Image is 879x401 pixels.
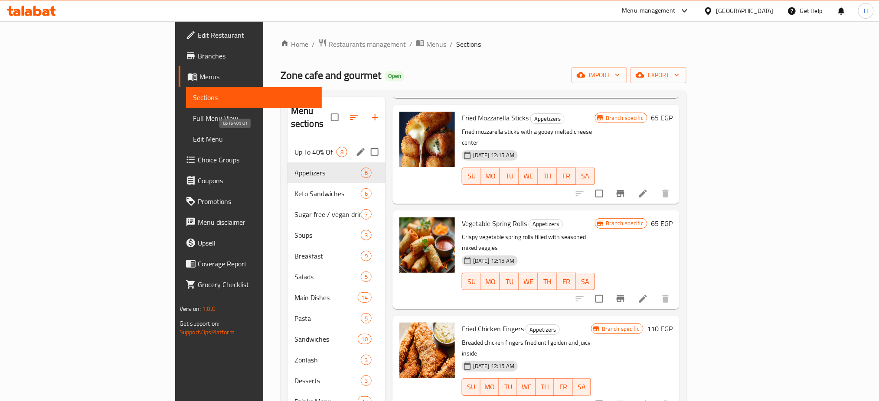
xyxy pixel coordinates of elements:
[361,231,371,239] span: 3
[186,108,322,129] a: Full Menu View
[198,259,315,269] span: Coverage Report
[539,381,551,393] span: TH
[288,349,386,370] div: Zonlash3
[354,146,367,158] button: edit
[288,308,386,329] div: Pasta5
[288,183,386,204] div: Keto Sandwiches6
[572,67,627,83] button: import
[590,184,608,203] span: Select to update
[358,294,371,302] span: 14
[561,170,573,182] span: FR
[179,191,322,212] a: Promotions
[557,168,576,185] button: FR
[198,279,315,290] span: Grocery Checklist
[426,39,446,49] span: Menus
[462,111,529,124] span: Fried Mozzarella Sticks
[456,39,481,49] span: Sections
[462,337,591,359] p: Breaded chicken fingers fried until golden and juicy inside
[288,287,386,308] div: Main Dishes14
[294,334,358,344] span: Sandwiches
[399,112,455,167] img: Fried Mozzarella Sticks
[361,252,371,260] span: 9
[716,6,774,16] div: [GEOGRAPHIC_DATA]
[361,313,372,323] div: items
[361,188,372,199] div: items
[288,204,386,225] div: Sugar free / vegan drinks7
[416,39,446,50] a: Menus
[294,188,361,199] span: Keto Sandwiches
[485,170,497,182] span: MO
[531,114,564,124] span: Appetizers
[288,266,386,287] div: Salads5
[179,170,322,191] a: Coupons
[198,175,315,186] span: Coupons
[651,217,673,230] h6: 65 EGP
[337,148,347,156] span: 8
[470,362,518,370] span: [DATE] 12:15 AM
[538,273,557,290] button: TH
[361,251,372,261] div: items
[179,233,322,253] a: Upsell
[361,190,371,198] span: 6
[180,303,201,314] span: Version:
[519,168,538,185] button: WE
[288,142,386,162] div: Up To 40% Of8edit
[500,168,519,185] button: TU
[542,170,554,182] span: TH
[484,381,495,393] span: MO
[598,325,643,333] span: Branch specific
[361,272,372,282] div: items
[462,217,527,230] span: Vegetable Spring Rolls
[318,39,406,50] a: Restaurants management
[361,210,371,219] span: 7
[409,39,412,49] li: /
[361,168,372,178] div: items
[198,217,315,227] span: Menu disclaimer
[462,168,481,185] button: SU
[470,257,518,265] span: [DATE] 12:15 AM
[294,292,358,303] span: Main Dishes
[466,275,478,288] span: SU
[602,114,647,122] span: Branch specific
[179,25,322,45] a: Edit Restaurant
[557,273,576,290] button: FR
[578,70,620,81] span: import
[526,324,560,335] div: Appetizers
[198,196,315,207] span: Promotions
[466,381,477,393] span: SU
[579,170,591,182] span: SA
[499,378,517,396] button: TU
[561,275,573,288] span: FR
[462,232,595,253] p: Crispy vegetable spring rolls filled with seasoned mixed veggies
[462,378,480,396] button: SU
[281,39,686,50] nav: breadcrumb
[503,381,514,393] span: TU
[361,169,371,177] span: 6
[329,39,406,49] span: Restaurants management
[361,377,371,385] span: 3
[542,275,554,288] span: TH
[610,183,631,204] button: Branch-specific-item
[361,273,371,281] span: 5
[558,381,569,393] span: FR
[655,183,676,204] button: delete
[180,327,235,338] a: Support.OpsPlatform
[462,322,524,335] span: Fried Chicken Fingers
[500,273,519,290] button: TU
[358,334,372,344] div: items
[538,168,557,185] button: TH
[519,273,538,290] button: WE
[294,375,361,386] span: Desserts
[180,318,219,329] span: Get support on:
[337,147,347,157] div: items
[361,209,372,220] div: items
[179,45,322,66] a: Branches
[462,126,595,148] p: Fried mozzarella sticks with a gooey melted cheese center
[481,168,500,185] button: MO
[480,378,499,396] button: MO
[638,188,648,199] a: Edit menu item
[294,209,361,220] span: Sugar free / vegan drinks
[294,313,361,323] span: Pasta
[198,51,315,61] span: Branches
